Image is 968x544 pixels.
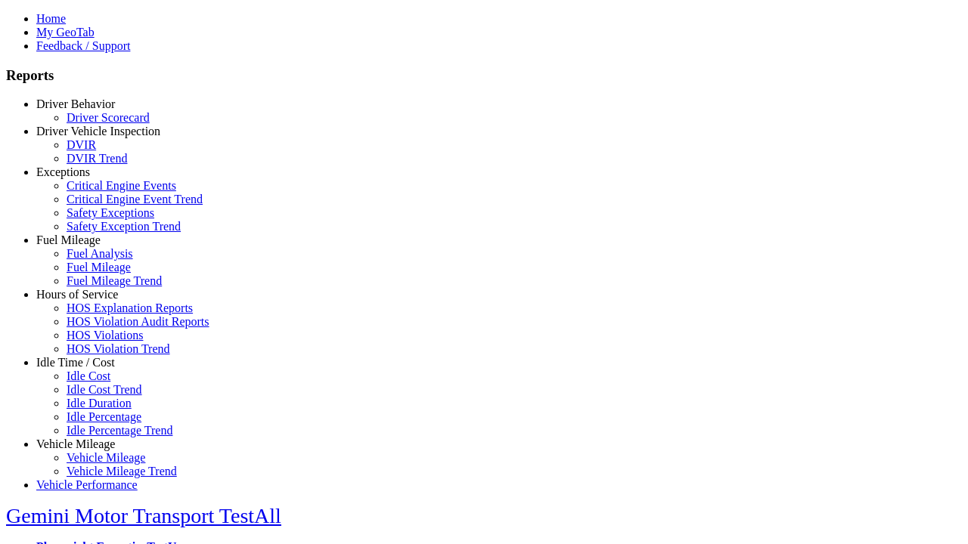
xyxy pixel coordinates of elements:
[67,301,193,314] a: HOS Explanation Reports
[67,369,110,382] a: Idle Cost
[36,288,118,301] a: Hours of Service
[6,67,962,84] h3: Reports
[67,465,177,478] a: Vehicle Mileage Trend
[36,39,130,52] a: Feedback / Support
[36,26,95,39] a: My GeoTab
[67,329,143,342] a: HOS Violations
[36,97,115,110] a: Driver Behavior
[67,342,170,355] a: HOS Violation Trend
[67,179,176,192] a: Critical Engine Events
[67,247,133,260] a: Fuel Analysis
[67,261,131,274] a: Fuel Mileage
[36,233,101,246] a: Fuel Mileage
[36,165,90,178] a: Exceptions
[36,125,160,138] a: Driver Vehicle Inspection
[36,12,66,25] a: Home
[67,111,150,124] a: Driver Scorecard
[36,437,115,450] a: Vehicle Mileage
[67,451,145,464] a: Vehicle Mileage
[67,397,132,410] a: Idle Duration
[6,504,281,527] a: Gemini Motor Transport TestAll
[67,138,96,151] a: DVIR
[67,410,141,423] a: Idle Percentage
[67,193,203,206] a: Critical Engine Event Trend
[67,220,181,233] a: Safety Exception Trend
[36,356,115,369] a: Idle Time / Cost
[67,383,142,396] a: Idle Cost Trend
[67,206,154,219] a: Safety Exceptions
[67,152,127,165] a: DVIR Trend
[36,478,138,491] a: Vehicle Performance
[67,424,172,437] a: Idle Percentage Trend
[67,274,162,287] a: Fuel Mileage Trend
[67,315,209,328] a: HOS Violation Audit Reports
